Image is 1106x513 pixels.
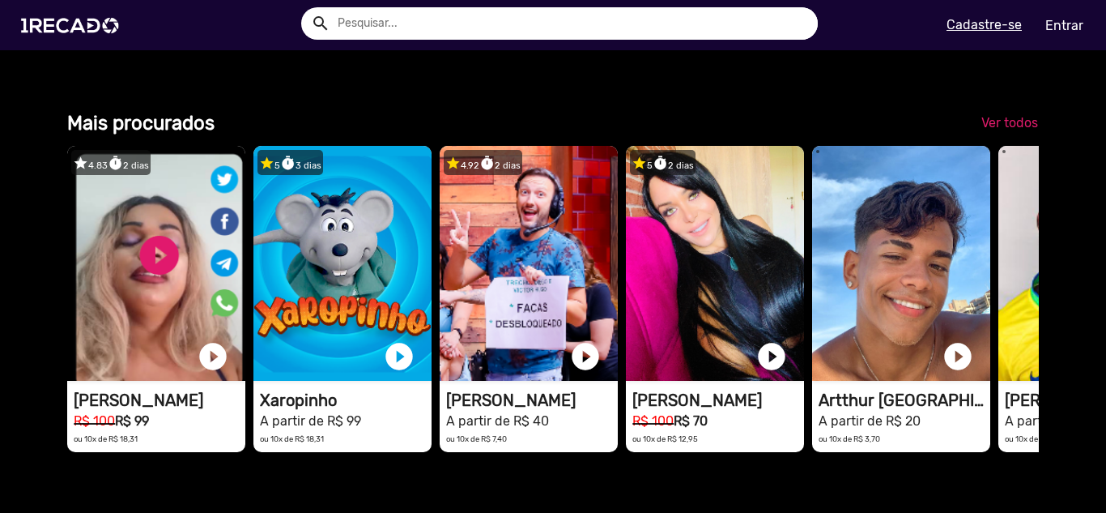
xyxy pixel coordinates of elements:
small: ou 10x de R$ 55,50 [1005,434,1072,443]
small: ou 10x de R$ 7,40 [446,434,507,443]
u: Cadastre-se [946,17,1022,32]
video: 1RECADO vídeos dedicados para fãs e empresas [67,146,245,381]
small: ou 10x de R$ 12,95 [632,434,698,443]
video: 1RECADO vídeos dedicados para fãs e empresas [626,146,804,381]
a: play_circle_filled [942,340,974,373]
small: A partir de R$ 99 [260,413,361,429]
video: 1RECADO vídeos dedicados para fãs e empresas [440,146,618,381]
b: Mais procurados [67,112,215,135]
h1: Artthur [GEOGRAPHIC_DATA] [819,391,990,410]
video: 1RECADO vídeos dedicados para fãs e empresas [812,146,990,381]
h1: [PERSON_NAME] [632,391,804,410]
b: R$ 99 [115,413,149,429]
b: R$ 70 [674,413,708,429]
input: Pesquisar... [325,7,818,40]
a: play_circle_filled [197,340,229,373]
small: A partir de R$ 40 [446,413,549,429]
button: Example home icon [305,8,334,36]
a: play_circle_filled [755,340,788,373]
small: R$ 100 [632,413,674,429]
small: R$ 100 [74,413,115,429]
small: ou 10x de R$ 18,31 [74,434,138,443]
a: play_circle_filled [383,340,415,373]
video: 1RECADO vídeos dedicados para fãs e empresas [253,146,432,381]
h1: [PERSON_NAME] [74,391,245,410]
small: ou 10x de R$ 18,31 [260,434,324,443]
a: Entrar [1035,11,1094,40]
span: Ver todos [981,115,1038,130]
small: A partir de R$ 20 [819,413,921,429]
mat-icon: Example home icon [311,14,330,33]
h1: Xaropinho [260,391,432,410]
small: ou 10x de R$ 3,70 [819,434,880,443]
h1: [PERSON_NAME] [446,391,618,410]
a: play_circle_filled [569,340,602,373]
